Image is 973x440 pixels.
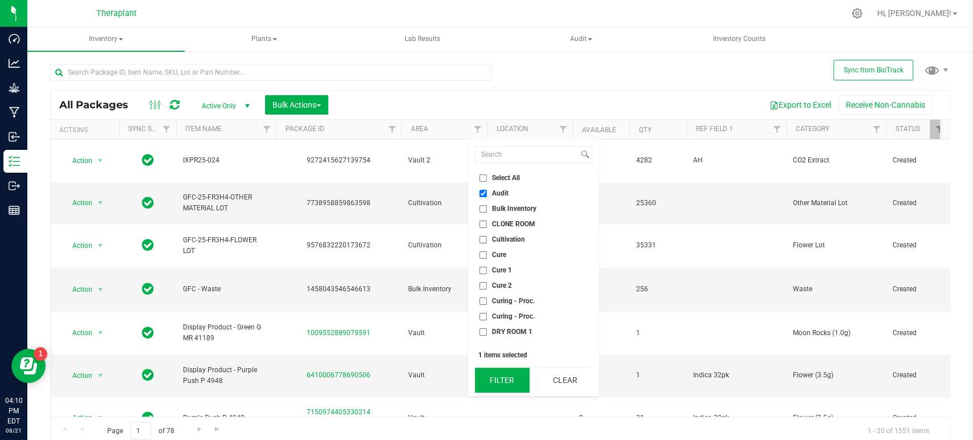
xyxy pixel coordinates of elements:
[553,120,572,139] a: Filter
[636,198,679,209] span: 25360
[793,370,879,381] span: Flower (3.5g)
[307,408,371,416] a: 7150974405330214
[475,368,530,393] button: Filter
[492,267,512,274] span: Cure 1
[62,282,93,298] span: Action
[408,240,480,251] span: Cultivation
[274,284,403,295] div: 1458043546546613
[9,180,20,192] inline-svg: Outbound
[479,267,487,274] input: Cure 1
[62,368,93,384] span: Action
[492,205,536,212] span: Bulk Inventory
[579,328,622,339] span: 1
[96,9,137,18] span: Theraplant
[93,153,108,169] span: select
[793,413,879,423] span: Flower (3.5g)
[408,370,480,381] span: Vault
[895,125,919,133] a: Status
[492,251,506,258] span: Cure
[408,198,480,209] span: Cultivation
[492,328,532,335] span: DRY ROOM 1
[893,155,942,166] span: Created
[9,58,20,69] inline-svg: Analytics
[636,240,679,251] span: 35331
[479,313,487,320] input: Curing - Proc.
[5,426,22,435] p: 08/21
[62,153,93,169] span: Action
[793,284,879,295] span: Waste
[5,396,22,426] p: 04:10 PM EDT
[492,174,520,181] span: Select All
[97,422,184,439] span: Page of 78
[285,125,324,133] a: Package ID
[858,422,938,439] span: 1 - 20 of 1551 items
[693,413,779,423] span: Indica 32pk
[850,8,864,19] div: Manage settings
[636,328,679,339] span: 1
[265,95,328,115] button: Bulk Actions
[479,298,487,305] input: Curing - Proc.
[272,100,321,109] span: Bulk Actions
[492,298,535,304] span: Curing - Proc.
[581,126,616,134] a: Available
[93,368,108,384] span: select
[638,126,651,134] a: Qty
[579,155,622,166] span: 4282
[62,238,93,254] span: Action
[661,27,818,51] a: Inventory Counts
[833,60,913,80] button: Sync from BioTrack
[503,28,659,51] span: Audit
[479,221,487,228] input: CLONE ROOM
[636,370,679,381] span: 1
[698,34,781,44] span: Inventory Counts
[34,347,47,361] iframe: Resource center unread badge
[131,422,151,439] input: 1
[579,198,622,209] span: 25360
[274,240,403,251] div: 9576832220173672
[695,125,732,133] a: Ref Field 1
[59,126,115,134] div: Actions
[579,370,622,381] span: 1
[408,328,480,339] span: Vault
[492,236,525,243] span: Cultivation
[893,284,942,295] span: Created
[468,120,487,139] a: Filter
[479,282,487,290] input: Cure 2
[793,328,879,339] span: Moon Rocks (1.0g)
[492,190,508,197] span: Audit
[793,240,879,251] span: Flower Lot
[9,107,20,118] inline-svg: Manufacturing
[795,125,829,133] a: Category
[307,371,371,379] a: 6410006778690506
[183,284,269,295] span: GFC - Waste
[893,240,942,251] span: Created
[793,198,879,209] span: Other Material Lot
[762,95,838,115] button: Export to Excel
[479,328,487,336] input: DRY ROOM 1
[893,198,942,209] span: Created
[382,120,401,139] a: Filter
[793,155,879,166] span: CO2 Extract
[410,125,428,133] a: Area
[257,120,276,139] a: Filter
[186,28,343,51] span: Plants
[183,322,269,344] span: Display Product - Green G MR 41189
[50,64,492,81] input: Search Package ID, Item Name, SKU, Lot or Part Number...
[408,284,480,295] span: Bulk Inventory
[183,365,269,386] span: Display Product - Purple Push P 4948
[636,155,679,166] span: 4282
[274,198,403,209] div: 7738958859863598
[479,190,487,197] input: Audit
[492,313,535,320] span: Curing - Proc.
[183,192,269,214] span: GFC-25-FR3H4-OTHER MATERIAL LOT
[408,413,480,423] span: Vault
[11,349,46,383] iframe: Resource center
[93,238,108,254] span: select
[408,155,480,166] span: Vault 2
[27,27,185,51] a: Inventory
[479,205,487,213] input: Bulk Inventory
[142,367,154,383] span: In Sync
[579,413,622,423] span: 0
